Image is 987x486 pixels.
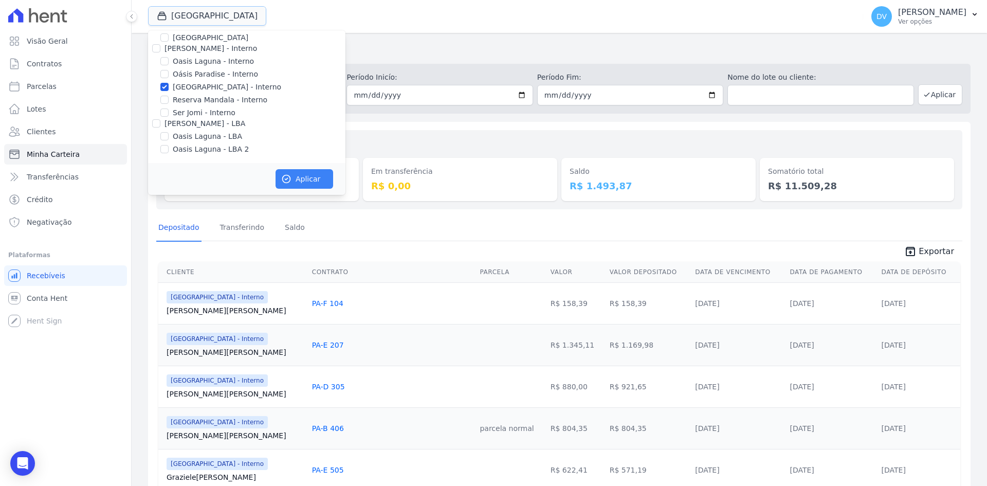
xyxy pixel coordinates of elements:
div: Plataformas [8,249,123,261]
span: Lotes [27,104,46,114]
td: R$ 921,65 [606,366,691,407]
span: [GEOGRAPHIC_DATA] - Interno [167,333,268,345]
button: Aplicar [918,84,962,105]
label: [GEOGRAPHIC_DATA] [173,32,248,43]
div: Open Intercom Messenger [10,451,35,476]
span: Contratos [27,59,62,69]
dt: Somatório total [768,166,946,177]
a: [PERSON_NAME][PERSON_NAME] [167,430,304,441]
dd: R$ 1.493,87 [570,179,747,193]
span: Clientes [27,127,56,137]
td: R$ 1.169,98 [606,324,691,366]
h2: Minha Carteira [148,41,971,60]
span: Parcelas [27,81,57,92]
span: DV [876,13,887,20]
label: [GEOGRAPHIC_DATA] - Interno [173,82,281,93]
a: [DATE] [790,424,814,433]
a: [DATE] [882,466,906,474]
a: Minha Carteira [4,144,127,165]
i: unarchive [904,245,917,258]
a: [DATE] [790,341,814,349]
a: parcela normal [480,424,534,433]
p: [PERSON_NAME] [898,7,966,17]
a: Contratos [4,53,127,74]
button: [GEOGRAPHIC_DATA] [148,6,266,26]
span: [GEOGRAPHIC_DATA] - Interno [167,458,268,470]
span: Exportar [919,245,954,258]
span: [GEOGRAPHIC_DATA] - Interno [167,291,268,303]
a: PA-D 305 [312,383,345,391]
label: Oasis Laguna - LBA 2 [173,144,249,155]
a: [DATE] [790,383,814,391]
a: Transferências [4,167,127,187]
a: [DATE] [882,299,906,308]
a: Negativação [4,212,127,232]
label: Período Fim: [537,72,723,83]
a: [PERSON_NAME][PERSON_NAME] [167,389,304,399]
th: Valor Depositado [606,262,691,283]
a: Conta Hent [4,288,127,309]
a: [DATE] [882,341,906,349]
a: [PERSON_NAME][PERSON_NAME] [167,347,304,357]
dt: Saldo [570,166,747,177]
a: [DATE] [695,383,719,391]
span: Recebíveis [27,271,65,281]
a: Crédito [4,189,127,210]
span: Conta Hent [27,293,67,303]
th: Data de Vencimento [691,262,785,283]
a: [PERSON_NAME][PERSON_NAME] [167,305,304,316]
dd: R$ 0,00 [371,179,549,193]
button: Aplicar [276,169,333,189]
td: R$ 804,35 [546,407,606,449]
a: unarchive Exportar [896,245,962,260]
a: Transferindo [218,215,267,242]
a: PA-E 505 [312,466,344,474]
a: PA-F 104 [312,299,343,308]
a: Clientes [4,121,127,142]
th: Parcela [476,262,546,283]
p: Ver opções [898,17,966,26]
label: Ser Jomi - Interno [173,107,235,118]
th: Data de Pagamento [785,262,877,283]
dd: R$ 11.509,28 [768,179,946,193]
td: R$ 1.345,11 [546,324,606,366]
label: Reserva Mandala - Interno [173,95,267,105]
span: Crédito [27,194,53,205]
a: PA-B 406 [312,424,344,433]
a: [DATE] [695,341,719,349]
th: Cliente [158,262,308,283]
a: [DATE] [882,424,906,433]
label: Oasis Laguna - Interno [173,56,254,67]
label: Nome do lote ou cliente: [727,72,913,83]
th: Contrato [308,262,476,283]
span: Negativação [27,217,72,227]
label: Oásis Paradise - Interno [173,69,258,80]
span: [GEOGRAPHIC_DATA] - Interno [167,374,268,387]
td: R$ 158,39 [606,282,691,324]
a: Visão Geral [4,31,127,51]
a: Depositado [156,215,202,242]
a: [DATE] [695,424,719,433]
a: Recebíveis [4,265,127,286]
a: Parcelas [4,76,127,97]
span: Transferências [27,172,79,182]
label: Oasis Laguna - LBA [173,131,242,142]
a: [DATE] [695,299,719,308]
a: [DATE] [790,299,814,308]
a: Lotes [4,99,127,119]
span: Minha Carteira [27,149,80,159]
td: R$ 880,00 [546,366,606,407]
dt: Em transferência [371,166,549,177]
label: [PERSON_NAME] - LBA [164,119,245,128]
span: [GEOGRAPHIC_DATA] - Interno [167,416,268,428]
td: R$ 804,35 [606,407,691,449]
button: DV [PERSON_NAME] Ver opções [863,2,987,31]
label: Período Inicío: [346,72,533,83]
span: Visão Geral [27,36,68,46]
td: R$ 158,39 [546,282,606,324]
a: [DATE] [882,383,906,391]
a: PA-E 207 [312,341,344,349]
a: Graziele[PERSON_NAME] [167,472,304,482]
a: [DATE] [695,466,719,474]
th: Valor [546,262,606,283]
